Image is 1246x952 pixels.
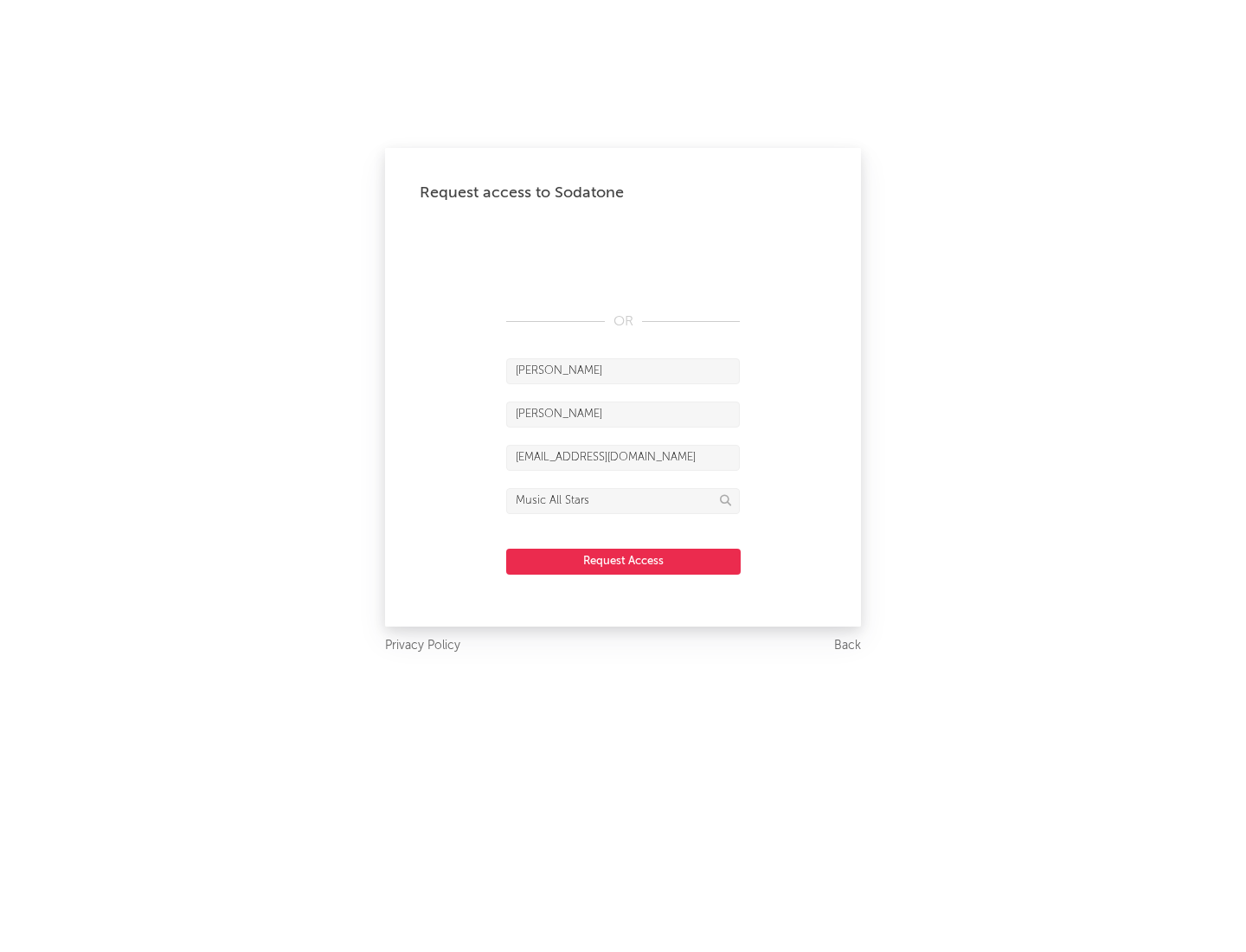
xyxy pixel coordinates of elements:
input: First Name [506,358,740,384]
a: Privacy Policy [385,635,460,657]
input: Email [506,445,740,471]
input: Division [506,488,740,514]
div: OR [506,312,740,332]
input: Last Name [506,402,740,428]
div: Request access to Sodatone [420,183,826,203]
button: Request Access [506,549,741,575]
a: Back [834,635,861,657]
